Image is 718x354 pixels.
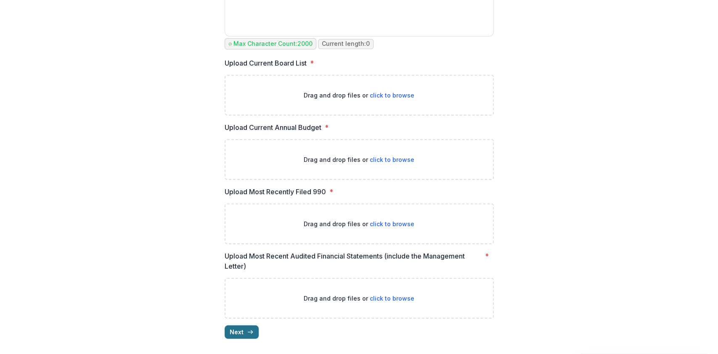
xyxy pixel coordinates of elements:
[304,91,414,100] p: Drag and drop files or
[304,294,414,303] p: Drag and drop files or
[225,187,326,197] p: Upload Most Recently Filed 990
[225,122,321,132] p: Upload Current Annual Budget
[233,40,313,48] p: Max Character Count: 2000
[370,295,414,302] span: click to browse
[225,251,482,271] p: Upload Most Recent Audited Financial Statements (include the Management Letter)
[304,219,414,228] p: Drag and drop files or
[370,92,414,99] span: click to browse
[225,58,307,68] p: Upload Current Board List
[304,155,414,164] p: Drag and drop files or
[370,156,414,163] span: click to browse
[370,220,414,227] span: click to browse
[225,325,259,339] button: Next
[322,40,370,48] p: Current length: 0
